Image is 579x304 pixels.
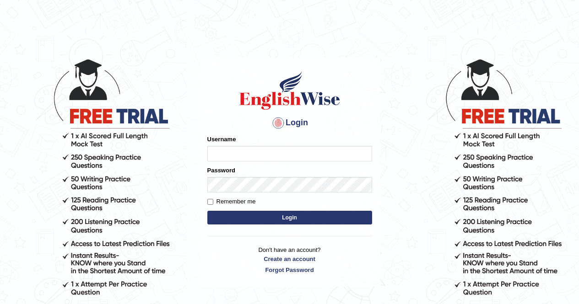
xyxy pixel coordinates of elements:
label: Remember me [207,197,256,206]
p: Don't have an account? [207,245,372,274]
label: Password [207,166,235,175]
label: Username [207,135,236,144]
img: Logo of English Wise sign in for intelligent practice with AI [238,70,342,111]
h4: Login [207,116,372,130]
input: Remember me [207,199,213,205]
a: Forgot Password [207,266,372,274]
button: Login [207,211,372,224]
a: Create an account [207,255,372,263]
